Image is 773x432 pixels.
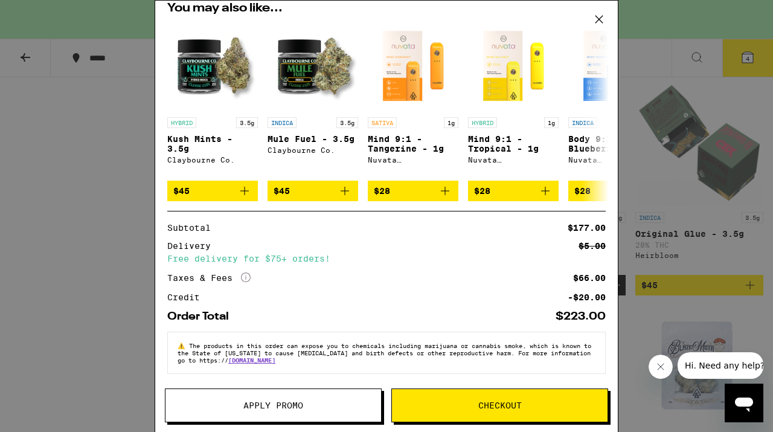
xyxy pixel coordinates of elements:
a: Open page for Kush Mints - 3.5g from Claybourne Co. [167,21,258,181]
div: Taxes & Fees [167,272,251,283]
div: Order Total [167,311,237,322]
span: $45 [173,186,190,196]
p: 3.5g [336,117,358,128]
div: Nuvata ([GEOGRAPHIC_DATA]) [468,156,559,164]
iframe: Close message [649,355,673,379]
img: Nuvata (CA) - Mind 9:1 - Tangerine - 1g [368,21,458,111]
p: 1g [444,117,458,128]
span: Checkout [478,401,522,410]
div: $223.00 [556,311,606,322]
div: Credit [167,293,208,301]
div: Delivery [167,242,219,250]
div: Free delivery for $75+ orders! [167,254,606,263]
div: $66.00 [573,274,606,282]
p: Mind 9:1 - Tropical - 1g [468,134,559,153]
button: Add to bag [268,181,358,201]
button: Add to bag [568,181,659,201]
div: $5.00 [579,242,606,250]
p: INDICA [568,117,597,128]
span: $28 [374,186,390,196]
button: Add to bag [368,181,458,201]
div: Claybourne Co. [268,146,358,154]
h2: You may also like... [167,2,606,15]
span: Hi. Need any help? [7,8,87,18]
button: Add to bag [167,181,258,201]
div: $177.00 [568,224,606,232]
img: Nuvata (CA) - Mind 9:1 - Tropical - 1g [468,21,559,111]
img: Claybourne Co. - Kush Mints - 3.5g [167,21,258,111]
span: ⚠️ [178,342,189,349]
button: Add to bag [468,181,559,201]
div: Subtotal [167,224,219,232]
span: The products in this order can expose you to chemicals including marijuana or cannabis smoke, whi... [178,342,591,364]
iframe: Button to launch messaging window [725,384,763,422]
span: $45 [274,186,290,196]
span: Apply Promo [243,401,303,410]
p: 1g [544,117,559,128]
a: Open page for Mind 9:1 - Tangerine - 1g from Nuvata (CA) [368,21,458,181]
p: Kush Mints - 3.5g [167,134,258,153]
div: Nuvata ([GEOGRAPHIC_DATA]) [568,156,659,164]
a: Open page for Mind 9:1 - Tropical - 1g from Nuvata (CA) [468,21,559,181]
button: Apply Promo [165,388,382,422]
p: Mule Fuel - 3.5g [268,134,358,144]
div: Nuvata ([GEOGRAPHIC_DATA]) [368,156,458,164]
p: SATIVA [368,117,397,128]
p: Body 9:1 - Blueberry - 1g [568,134,659,153]
span: $28 [474,186,490,196]
img: Claybourne Co. - Mule Fuel - 3.5g [268,21,358,111]
p: INDICA [268,117,297,128]
div: Claybourne Co. [167,156,258,164]
p: Mind 9:1 - Tangerine - 1g [368,134,458,153]
a: Open page for Mule Fuel - 3.5g from Claybourne Co. [268,21,358,181]
button: Checkout [391,388,608,422]
img: Nuvata (CA) - Body 9:1 - Blueberry - 1g [568,21,659,111]
span: $28 [574,186,591,196]
div: -$20.00 [568,293,606,301]
p: HYBRID [468,117,497,128]
a: Open page for Body 9:1 - Blueberry - 1g from Nuvata (CA) [568,21,659,181]
a: [DOMAIN_NAME] [228,356,275,364]
p: 3.5g [236,117,258,128]
iframe: Message from company [678,352,763,379]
